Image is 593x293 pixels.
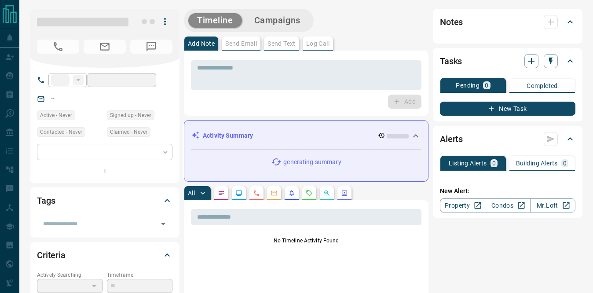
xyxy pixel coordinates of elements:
[84,40,126,54] span: No Email
[530,198,575,212] a: Mr.Loft
[440,187,575,196] p: New Alert:
[37,271,102,279] p: Actively Searching:
[218,190,225,197] svg: Notes
[271,190,278,197] svg: Emails
[188,13,242,28] button: Timeline
[492,160,496,166] p: 0
[440,15,463,29] h2: Notes
[37,190,172,211] div: Tags
[37,248,66,262] h2: Criteria
[107,271,172,279] p: Timeframe:
[40,111,72,120] span: Active - Never
[51,95,55,102] a: --
[323,190,330,197] svg: Opportunities
[245,13,309,28] button: Campaigns
[440,198,485,212] a: Property
[485,82,488,88] p: 0
[440,132,463,146] h2: Alerts
[440,54,462,68] h2: Tasks
[188,190,195,196] p: All
[341,190,348,197] svg: Agent Actions
[527,83,558,89] p: Completed
[157,218,169,230] button: Open
[191,128,421,144] div: Activity Summary
[37,194,55,208] h2: Tags
[37,40,79,54] span: No Number
[440,128,575,150] div: Alerts
[449,160,487,166] p: Listing Alerts
[456,82,480,88] p: Pending
[440,51,575,72] div: Tasks
[306,190,313,197] svg: Requests
[130,40,172,54] span: No Number
[440,11,575,33] div: Notes
[110,111,151,120] span: Signed up - Never
[283,157,341,167] p: generating summary
[288,190,295,197] svg: Listing Alerts
[40,128,82,136] span: Contacted - Never
[440,102,575,116] button: New Task
[235,190,242,197] svg: Lead Browsing Activity
[516,160,558,166] p: Building Alerts
[191,237,421,245] p: No Timeline Activity Found
[37,245,172,266] div: Criteria
[110,128,147,136] span: Claimed - Never
[188,40,215,47] p: Add Note
[203,131,253,140] p: Activity Summary
[485,198,530,212] a: Condos
[563,160,567,166] p: 0
[253,190,260,197] svg: Calls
